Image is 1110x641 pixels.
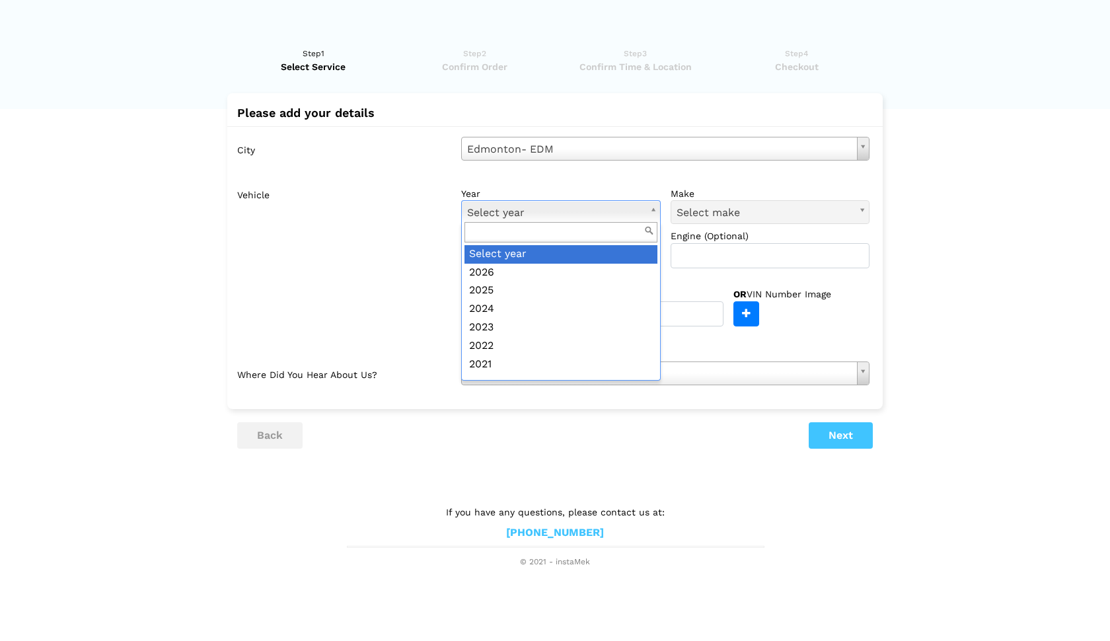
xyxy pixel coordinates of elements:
[464,264,657,282] div: 2026
[464,319,657,337] div: 2023
[464,282,657,300] div: 2025
[464,356,657,374] div: 2021
[464,300,657,319] div: 2024
[464,245,657,264] div: Select year
[464,373,657,392] div: 2020
[464,337,657,356] div: 2022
